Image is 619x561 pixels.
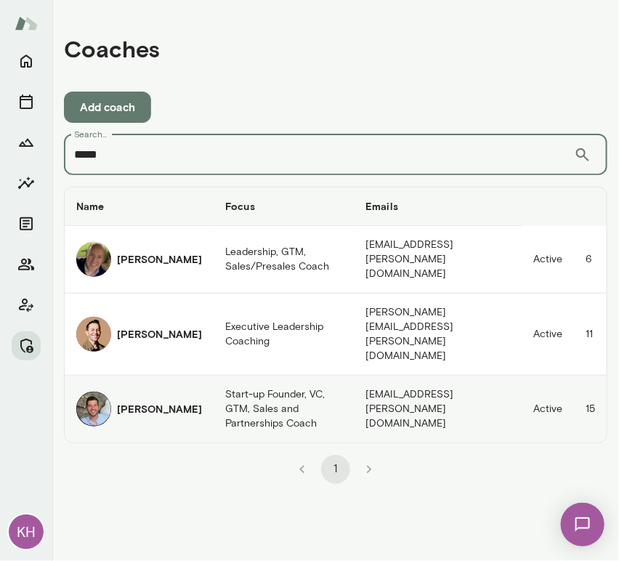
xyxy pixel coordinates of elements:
img: David McPherson [76,242,111,277]
table: coaches table [65,187,607,443]
button: Home [12,47,41,76]
h6: Name [76,199,202,214]
td: Leadership, GTM, Sales/Presales Coach [214,226,354,294]
img: David Mitchell [76,317,111,352]
h6: Focus [225,199,342,214]
td: 6 [574,226,607,294]
td: Active [522,376,574,443]
div: KH [9,514,44,549]
button: Growth Plan [12,128,41,157]
td: 15 [574,376,607,443]
h6: [PERSON_NAME] [117,252,202,267]
img: David Sferlazza [76,392,111,427]
button: Insights [12,169,41,198]
button: Documents [12,209,41,238]
img: Mento [15,9,38,37]
div: pagination [64,443,607,484]
h6: Emails [365,199,510,214]
button: Client app [12,291,41,320]
td: Active [522,226,574,294]
td: Active [522,294,574,376]
td: Executive Leadership Coaching [214,294,354,376]
label: Search... [74,128,108,140]
td: [EMAIL_ADDRESS][PERSON_NAME][DOMAIN_NAME] [354,376,522,443]
button: page 1 [321,455,350,484]
td: [EMAIL_ADDRESS][PERSON_NAME][DOMAIN_NAME] [354,226,522,294]
button: Members [12,250,41,279]
td: Start-up Founder, VC, GTM, Sales and Partnerships Coach [214,376,354,443]
button: Manage [12,331,41,360]
h4: Coaches [64,35,160,62]
td: [PERSON_NAME][EMAIL_ADDRESS][PERSON_NAME][DOMAIN_NAME] [354,294,522,376]
td: 11 [574,294,607,376]
button: Sessions [12,87,41,116]
h6: [PERSON_NAME] [117,327,202,342]
h6: [PERSON_NAME] [117,402,202,416]
button: Add coach [64,92,151,122]
nav: pagination navigation [286,455,386,484]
